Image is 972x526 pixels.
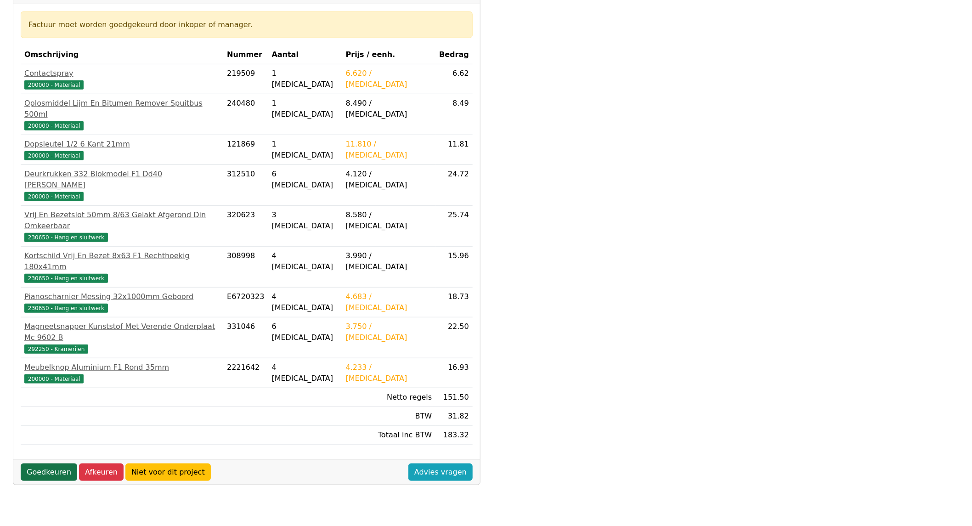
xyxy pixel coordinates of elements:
[24,291,220,313] a: Pianoscharnier Messing 32x1000mm Geboord230650 - Hang en sluitwerk
[223,206,268,247] td: 320623
[24,169,220,202] a: Deurkrukken 332 Blokmodel F1 Dd40 [PERSON_NAME]200000 - Materiaal
[223,64,268,94] td: 219509
[223,317,268,358] td: 331046
[24,209,220,243] a: Vrij En Bezetslot 50mm 8/63 Gelakt Afgerond Din Omkeerbaar230650 - Hang en sluitwerk
[24,139,220,161] a: Dopsleutel 1/2 6 Kant 21mm200000 - Materiaal
[24,139,220,150] div: Dopsleutel 1/2 6 Kant 21mm
[223,247,268,288] td: 308998
[24,68,220,79] div: Contactspray
[125,464,211,481] a: Niet voor dit project
[24,151,84,160] span: 200000 - Materiaal
[342,426,436,445] td: Totaal inc BTW
[24,250,220,283] a: Kortschild Vrij En Bezet 8x63 F1 Rechthoekig 180x41mm230650 - Hang en sluitwerk
[272,98,339,120] div: 1 [MEDICAL_DATA]
[435,317,473,358] td: 22.50
[24,233,108,242] span: 230650 - Hang en sluitwerk
[346,250,432,272] div: 3.990 / [MEDICAL_DATA]
[272,139,339,161] div: 1 [MEDICAL_DATA]
[435,426,473,445] td: 183.32
[24,250,220,272] div: Kortschild Vrij En Bezet 8x63 F1 Rechthoekig 180x41mm
[24,121,84,130] span: 200000 - Materiaal
[272,362,339,384] div: 4 [MEDICAL_DATA]
[24,304,108,313] span: 230650 - Hang en sluitwerk
[24,209,220,232] div: Vrij En Bezetslot 50mm 8/63 Gelakt Afgerond Din Omkeerbaar
[24,169,220,191] div: Deurkrukken 332 Blokmodel F1 Dd40 [PERSON_NAME]
[223,94,268,135] td: 240480
[408,464,473,481] a: Advies vragen
[435,288,473,317] td: 18.73
[435,407,473,426] td: 31.82
[435,247,473,288] td: 15.96
[435,94,473,135] td: 8.49
[24,374,84,384] span: 200000 - Materiaal
[346,291,432,313] div: 4.683 / [MEDICAL_DATA]
[24,68,220,90] a: Contactspray200000 - Materiaal
[24,98,220,120] div: Oplosmiddel Lijm En Bitumen Remover Spuitbus 500ml
[435,45,473,64] th: Bedrag
[346,68,432,90] div: 6.620 / [MEDICAL_DATA]
[272,291,339,313] div: 4 [MEDICAL_DATA]
[24,362,220,384] a: Meubelknop Aluminium F1 Rond 35mm200000 - Materiaal
[28,19,465,30] div: Factuur moet worden goedgekeurd door inkoper of manager.
[223,135,268,165] td: 121869
[21,464,77,481] a: Goedkeuren
[223,165,268,206] td: 312510
[272,209,339,232] div: 3 [MEDICAL_DATA]
[223,288,268,317] td: E6720323
[24,321,220,343] div: Magneetsnapper Kunststof Met Verende Onderplaat Mc 9602 B
[272,250,339,272] div: 4 [MEDICAL_DATA]
[272,68,339,90] div: 1 [MEDICAL_DATA]
[435,206,473,247] td: 25.74
[24,98,220,131] a: Oplosmiddel Lijm En Bitumen Remover Spuitbus 500ml200000 - Materiaal
[346,139,432,161] div: 11.810 / [MEDICAL_DATA]
[24,192,84,201] span: 200000 - Materiaal
[342,388,436,407] td: Netto regels
[21,45,223,64] th: Omschrijving
[435,64,473,94] td: 6.62
[223,45,268,64] th: Nummer
[272,321,339,343] div: 6 [MEDICAL_DATA]
[435,165,473,206] td: 24.72
[346,169,432,191] div: 4.120 / [MEDICAL_DATA]
[223,358,268,388] td: 2221642
[24,321,220,354] a: Magneetsnapper Kunststof Met Verende Onderplaat Mc 9602 B292250 - Kramerijen
[24,362,220,373] div: Meubelknop Aluminium F1 Rond 35mm
[346,362,432,384] div: 4.233 / [MEDICAL_DATA]
[24,291,220,302] div: Pianoscharnier Messing 32x1000mm Geboord
[346,321,432,343] div: 3.750 / [MEDICAL_DATA]
[79,464,124,481] a: Afkeuren
[24,345,88,354] span: 292250 - Kramerijen
[272,169,339,191] div: 6 [MEDICAL_DATA]
[435,358,473,388] td: 16.93
[24,274,108,283] span: 230650 - Hang en sluitwerk
[346,98,432,120] div: 8.490 / [MEDICAL_DATA]
[435,388,473,407] td: 151.50
[342,407,436,426] td: BTW
[24,80,84,90] span: 200000 - Materiaal
[342,45,436,64] th: Prijs / eenh.
[435,135,473,165] td: 11.81
[346,209,432,232] div: 8.580 / [MEDICAL_DATA]
[268,45,342,64] th: Aantal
